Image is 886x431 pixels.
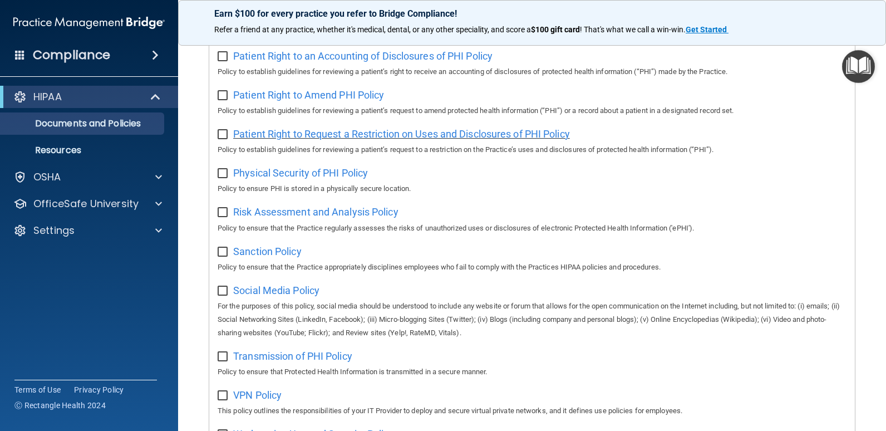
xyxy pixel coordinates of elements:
a: Privacy Policy [74,384,124,395]
strong: Get Started [686,25,727,34]
p: OfficeSafe University [33,197,139,210]
span: Sanction Policy [233,246,302,257]
p: Earn $100 for every practice you refer to Bridge Compliance! [214,8,850,19]
span: Risk Assessment and Analysis Policy [233,206,398,218]
p: Documents and Policies [7,118,159,129]
p: For the purposes of this policy, social media should be understood to include any website or foru... [218,300,846,340]
p: Policy to ensure that the Practice regularly assesses the risks of unauthorized uses or disclosur... [218,222,846,235]
span: Social Media Policy [233,285,319,296]
span: Refer a friend at any practice, whether it's medical, dental, or any other speciality, and score a [214,25,531,34]
p: Policy to ensure that Protected Health Information is transmitted in a secure manner. [218,365,846,379]
p: Policy to ensure PHI is stored in a physically secure location. [218,182,846,195]
span: Physical Security of PHI Policy [233,167,368,179]
strong: $100 gift card [531,25,580,34]
p: Policy to ensure that the Practice appropriately disciplines employees who fail to comply with th... [218,261,846,274]
span: Transmission of PHI Policy [233,350,352,362]
p: Policy to establish guidelines for reviewing a patient’s request to amend protected health inform... [218,104,846,117]
a: Get Started [686,25,729,34]
img: PMB logo [13,12,165,34]
span: ! That's what we call a win-win. [580,25,686,34]
p: OSHA [33,170,61,184]
a: Terms of Use [14,384,61,395]
a: OSHA [13,170,162,184]
p: Settings [33,224,75,237]
span: Patient Right to Request a Restriction on Uses and Disclosures of PHI Policy [233,128,570,140]
button: Open Resource Center [842,50,875,83]
span: Patient Right to Amend PHI Policy [233,89,384,101]
span: VPN Policy [233,389,282,401]
a: HIPAA [13,90,161,104]
p: Resources [7,145,159,156]
h4: Compliance [33,47,110,63]
a: Settings [13,224,162,237]
span: Patient Right to an Accounting of Disclosures of PHI Policy [233,50,493,62]
p: This policy outlines the responsibilities of your IT Provider to deploy and secure virtual privat... [218,404,846,418]
span: Ⓒ Rectangle Health 2024 [14,400,106,411]
p: HIPAA [33,90,62,104]
a: OfficeSafe University [13,197,162,210]
p: Policy to establish guidelines for reviewing a patient’s request to a restriction on the Practice... [218,143,846,156]
p: Policy to establish guidelines for reviewing a patient’s right to receive an accounting of disclo... [218,65,846,79]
